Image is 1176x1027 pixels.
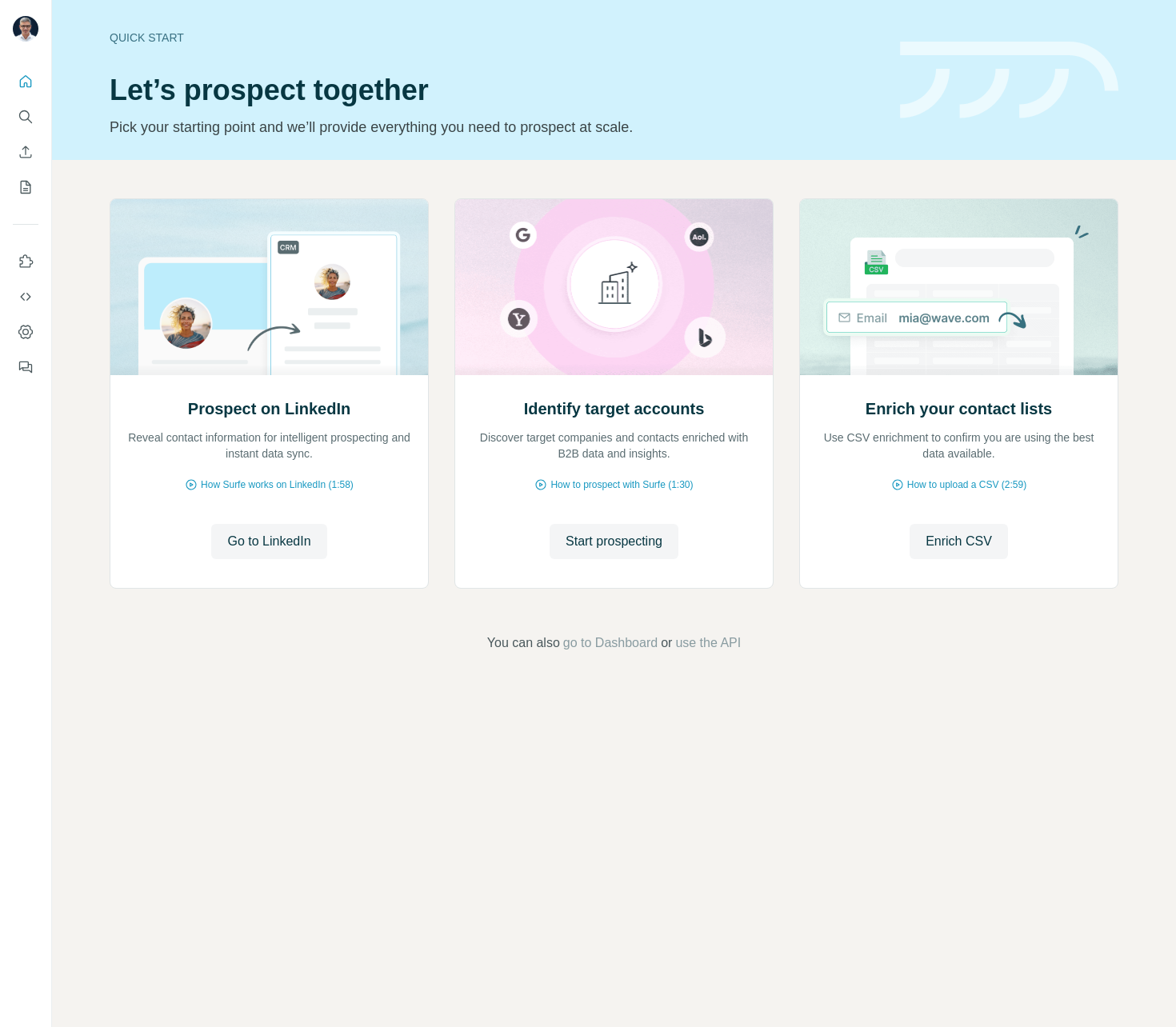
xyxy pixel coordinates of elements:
[13,102,38,131] button: Search
[188,398,350,420] h2: Prospect on LinkedIn
[13,173,38,202] button: My lists
[13,282,38,311] button: Use Surfe API
[471,430,757,462] p: Discover target companies and contacts enriched with B2B data and insights.
[563,633,658,653] button: go to Dashboard
[126,430,412,462] p: Reveal contact information for intelligent prospecting and instant data sync.
[13,16,38,42] img: Avatar
[799,199,1118,375] img: Enrich your contact lists
[13,247,38,276] button: Use Surfe on LinkedIn
[454,199,774,375] img: Identify target accounts
[907,478,1026,492] span: How to upload a CSV (2:59)
[866,398,1052,420] h2: Enrich your contact lists
[661,633,672,653] span: or
[227,532,310,551] span: Go to LinkedIn
[13,318,38,346] button: Dashboard
[110,116,881,138] p: Pick your starting point and we’ll provide everything you need to prospect at scale.
[13,138,38,166] button: Enrich CSV
[524,398,705,420] h2: Identify target accounts
[211,524,326,559] button: Go to LinkedIn
[110,30,881,46] div: Quick start
[675,633,741,653] button: use the API
[110,74,881,106] h1: Let’s prospect together
[550,524,678,559] button: Start prospecting
[910,524,1008,559] button: Enrich CSV
[110,199,429,375] img: Prospect on LinkedIn
[550,478,693,492] span: How to prospect with Surfe (1:30)
[900,42,1118,119] img: banner
[201,478,354,492] span: How Surfe works on LinkedIn (1:58)
[816,430,1102,462] p: Use CSV enrichment to confirm you are using the best data available.
[566,532,662,551] span: Start prospecting
[926,532,992,551] span: Enrich CSV
[487,633,560,653] span: You can also
[13,353,38,382] button: Feedback
[13,67,38,96] button: Quick start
